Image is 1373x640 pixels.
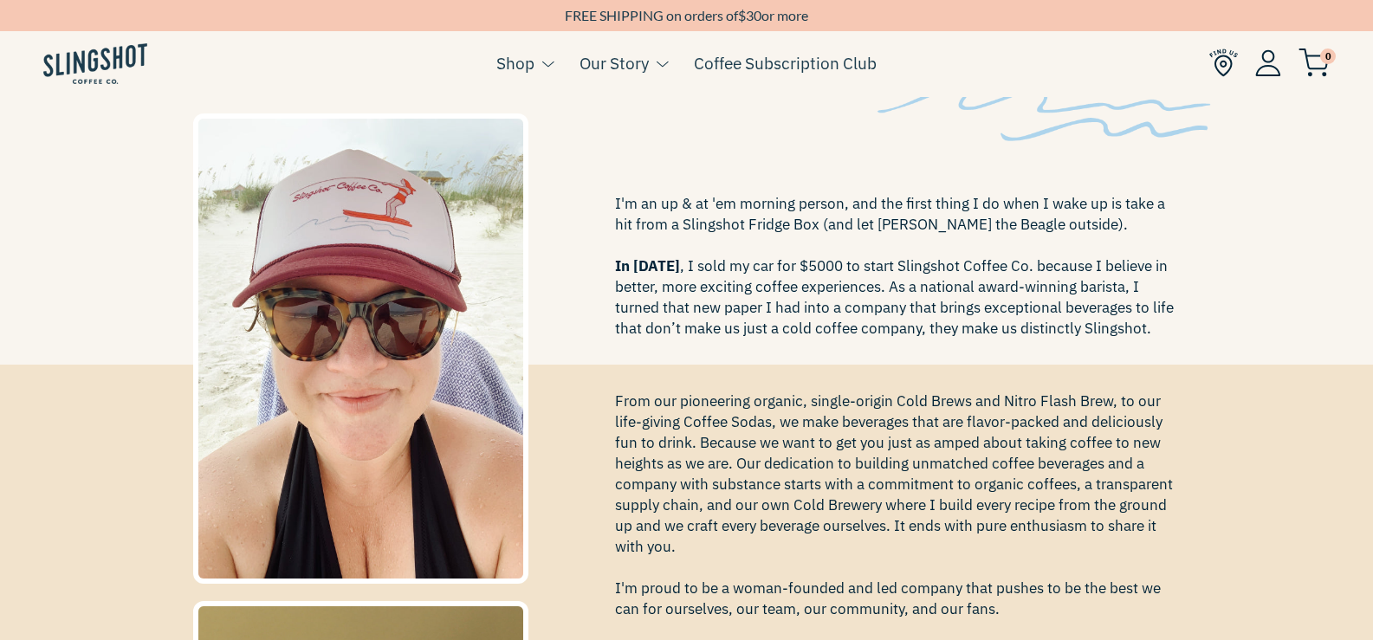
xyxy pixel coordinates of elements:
[615,193,1181,339] span: I'm an up & at 'em morning person, and the first thing I do when I wake up is take a hit from a S...
[615,256,680,275] span: In [DATE]
[580,50,649,76] a: Our Story
[1299,53,1330,74] a: 0
[1299,48,1330,77] img: cart
[1255,49,1281,76] img: Account
[1209,48,1238,77] img: Find Us
[1320,48,1336,64] span: 0
[746,7,761,23] span: 30
[193,113,529,584] img: jenny-1635967602210_376x.jpg
[496,50,534,76] a: Shop
[738,7,746,23] span: $
[694,50,877,76] a: Coffee Subscription Club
